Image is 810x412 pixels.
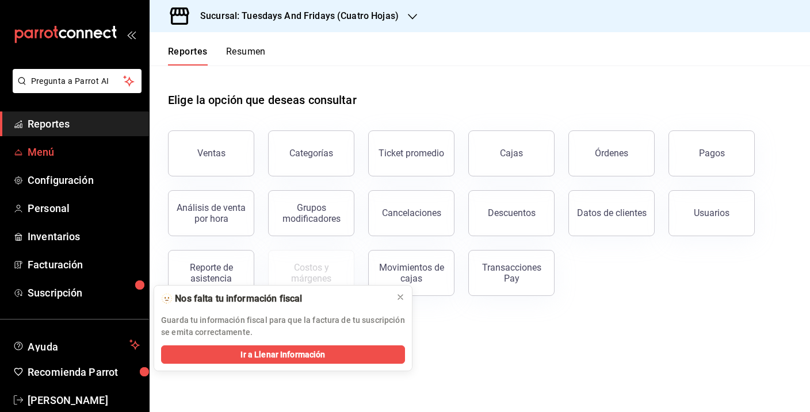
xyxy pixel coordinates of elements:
[8,83,142,95] a: Pregunta a Parrot AI
[168,91,357,109] h1: Elige la opción que deseas consultar
[468,130,555,176] a: Cajas
[568,130,655,176] button: Órdenes
[694,207,729,218] div: Usuarios
[161,292,387,305] div: 🫥 Nos falta tu información fiscal
[476,262,547,284] div: Transacciones Pay
[368,130,454,176] button: Ticket promedio
[368,250,454,296] button: Movimientos de cajas
[197,148,226,159] div: Ventas
[577,207,647,218] div: Datos de clientes
[500,147,524,160] div: Cajas
[468,250,555,296] button: Transacciones Pay
[28,285,140,301] span: Suscripción
[28,172,140,188] span: Configuración
[13,69,142,93] button: Pregunta a Parrot AI
[28,338,125,352] span: Ayuda
[268,250,354,296] button: Contrata inventarios para ver este reporte
[488,207,536,218] div: Descuentos
[161,345,405,364] button: Ir a Llenar Información
[175,262,247,284] div: Reporte de asistencia
[127,30,136,39] button: open_drawer_menu
[226,46,266,66] button: Resumen
[276,262,347,284] div: Costos y márgenes
[668,130,755,176] button: Pagos
[699,148,725,159] div: Pagos
[168,250,254,296] button: Reporte de asistencia
[191,9,399,23] h3: Sucursal: Tuesdays And Fridays (Cuatro Hojas)
[276,202,347,224] div: Grupos modificadores
[168,46,266,66] div: navigation tabs
[168,46,208,66] button: Reportes
[31,75,124,87] span: Pregunta a Parrot AI
[175,202,247,224] div: Análisis de venta por hora
[28,392,140,408] span: [PERSON_NAME]
[240,349,325,361] span: Ir a Llenar Información
[379,148,444,159] div: Ticket promedio
[382,207,441,218] div: Cancelaciones
[168,190,254,236] button: Análisis de venta por hora
[28,116,140,132] span: Reportes
[28,257,140,272] span: Facturación
[28,229,140,244] span: Inventarios
[668,190,755,236] button: Usuarios
[28,144,140,160] span: Menú
[368,190,454,236] button: Cancelaciones
[268,190,354,236] button: Grupos modificadores
[376,262,447,284] div: Movimientos de cajas
[568,190,655,236] button: Datos de clientes
[161,314,405,338] p: Guarda tu información fiscal para que la factura de tu suscripción se emita correctamente.
[468,190,555,236] button: Descuentos
[595,148,628,159] div: Órdenes
[28,201,140,216] span: Personal
[268,130,354,176] button: Categorías
[28,364,140,380] span: Recomienda Parrot
[168,130,254,176] button: Ventas
[289,148,333,159] div: Categorías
